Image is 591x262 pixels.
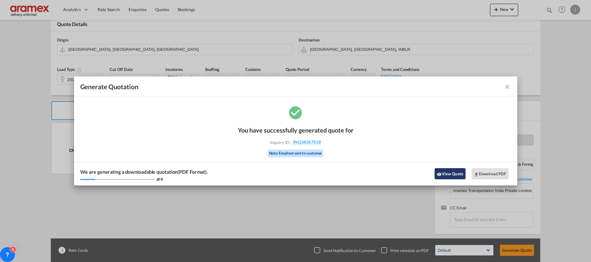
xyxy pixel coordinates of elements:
div: Note: Email not sent to customer [268,150,323,157]
div: You have successfully generated quote for [238,126,353,134]
md-icon: icon-checkbox-marked-circle [288,105,303,120]
md-icon: icon-eye [437,172,442,177]
span: Generate Quotation [80,83,138,91]
div: Inquiry ID : [260,139,331,145]
button: icon-eyeView Quote [435,168,466,179]
div: We are generating a downloadable quotation(PDF Format). [80,168,208,175]
span: INQ38367818 [291,139,321,145]
md-icon: icon-download [474,172,479,177]
md-icon: icon-close fg-AAA8AD cursor m-0 [504,83,511,90]
button: Download PDF [472,168,509,179]
div: 20 % [156,177,163,181]
md-dialog: Generate Quotation You ... [74,76,517,186]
